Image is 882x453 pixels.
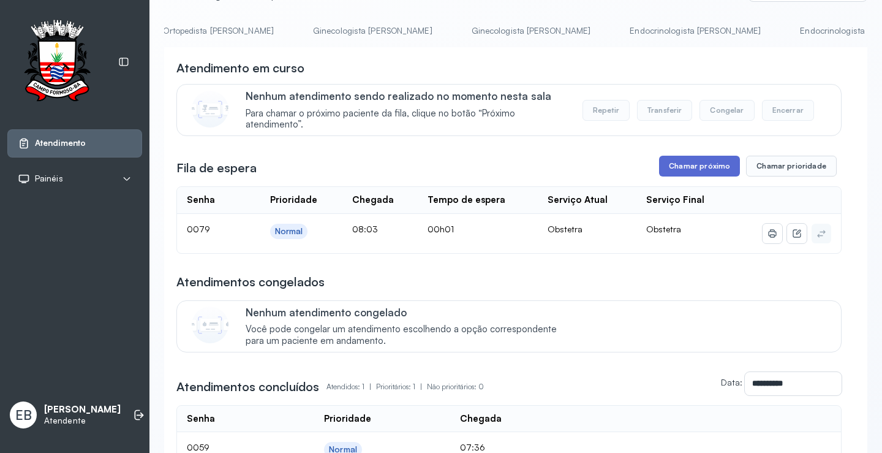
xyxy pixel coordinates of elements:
[460,442,485,452] span: 07:36
[460,413,502,425] div: Chegada
[44,416,121,426] p: Atendente
[246,89,570,102] p: Nenhum atendimento sendo realizado no momento nesta sala
[746,156,837,177] button: Chamar prioridade
[176,159,257,177] h3: Fila de espera
[246,108,570,131] span: Para chamar o próximo paciente da fila, clique no botão “Próximo atendimento”.
[646,194,704,206] div: Serviço Final
[582,100,630,121] button: Repetir
[352,194,394,206] div: Chegada
[176,378,319,395] h3: Atendimentos concluídos
[369,382,371,391] span: |
[192,91,228,128] img: Imagem de CalloutCard
[699,100,754,121] button: Congelar
[617,21,773,41] a: Endocrinologista [PERSON_NAME]
[13,20,101,105] img: Logotipo do estabelecimento
[246,306,570,319] p: Nenhum atendimento congelado
[35,138,86,148] span: Atendimento
[548,224,626,235] div: Obstetra
[18,137,132,150] a: Atendimento
[637,100,693,121] button: Transferir
[352,224,378,234] span: 08:03
[376,378,427,395] p: Prioritários: 1
[646,224,681,234] span: Obstetra
[721,377,742,387] label: Data:
[326,378,376,395] p: Atendidos: 1
[192,306,228,343] img: Imagem de CalloutCard
[187,413,215,425] div: Senha
[301,21,445,41] a: Ginecologista [PERSON_NAME]
[428,224,454,234] span: 00h01
[548,194,608,206] div: Serviço Atual
[176,273,325,291] h3: Atendimentos congelados
[324,413,371,425] div: Prioridade
[459,21,603,41] a: Ginecologista [PERSON_NAME]
[246,324,570,347] span: Você pode congelar um atendimento escolhendo a opção correspondente para um paciente em andamento.
[187,224,210,234] span: 0079
[428,194,505,206] div: Tempo de espera
[187,194,215,206] div: Senha
[659,156,740,177] button: Chamar próximo
[35,173,63,184] span: Painéis
[187,442,209,452] span: 0059
[420,382,422,391] span: |
[762,100,814,121] button: Encerrar
[151,21,286,41] a: Ortopedista [PERSON_NAME]
[275,226,303,237] div: Normal
[176,59,304,77] h3: Atendimento em curso
[270,194,317,206] div: Prioridade
[427,378,484,395] p: Não prioritários: 0
[44,404,121,416] p: [PERSON_NAME]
